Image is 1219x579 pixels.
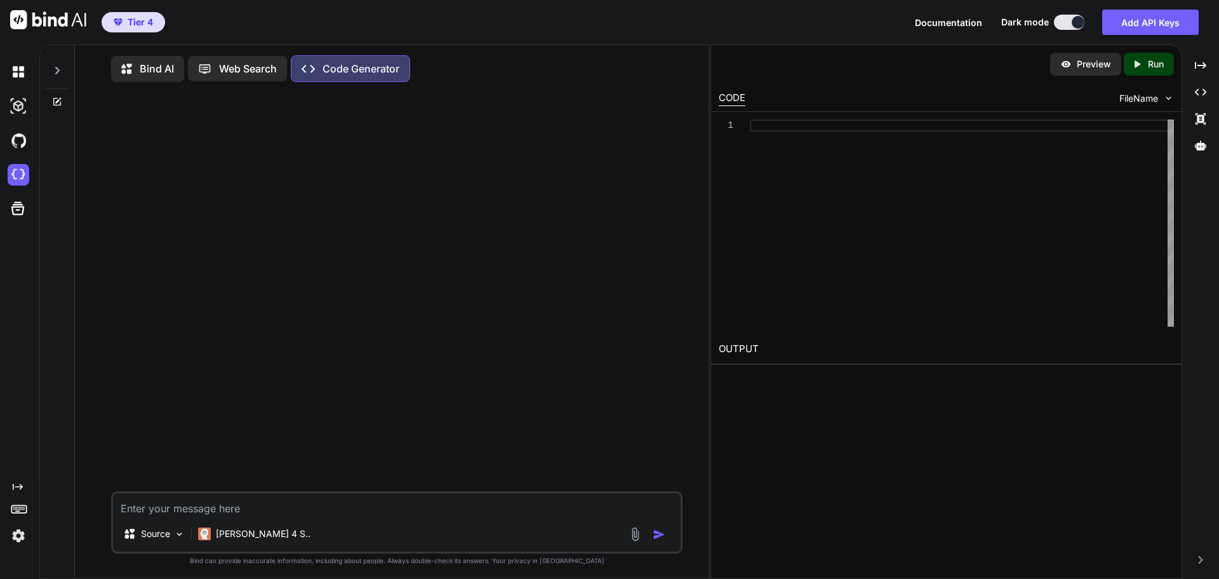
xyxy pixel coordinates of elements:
[216,528,310,540] p: [PERSON_NAME] 4 S..
[1001,16,1049,29] span: Dark mode
[719,119,733,132] div: 1
[10,10,86,29] img: Bind AI
[128,16,153,29] span: Tier 4
[102,12,165,32] button: premiumTier 4
[141,528,170,540] p: Source
[198,528,211,540] img: Claude 4 Sonnet
[8,95,29,117] img: darkAi-studio
[915,17,982,28] span: Documentation
[1163,93,1174,104] img: chevron down
[174,529,185,540] img: Pick Models
[1102,10,1199,35] button: Add API Keys
[8,130,29,151] img: githubDark
[719,91,745,106] div: CODE
[323,61,399,76] p: Code Generator
[711,334,1182,364] h2: OUTPUT
[628,527,643,542] img: attachment
[8,164,29,186] img: cloudideIcon
[114,18,123,26] img: premium
[111,556,683,566] p: Bind can provide inaccurate information, including about people. Always double-check its answers....
[219,61,277,76] p: Web Search
[8,525,29,547] img: settings
[653,528,665,541] img: icon
[1060,58,1072,70] img: preview
[1077,58,1111,71] p: Preview
[915,16,982,29] button: Documentation
[8,61,29,83] img: darkChat
[1119,92,1158,105] span: FileName
[1148,58,1164,71] p: Run
[140,61,174,76] p: Bind AI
